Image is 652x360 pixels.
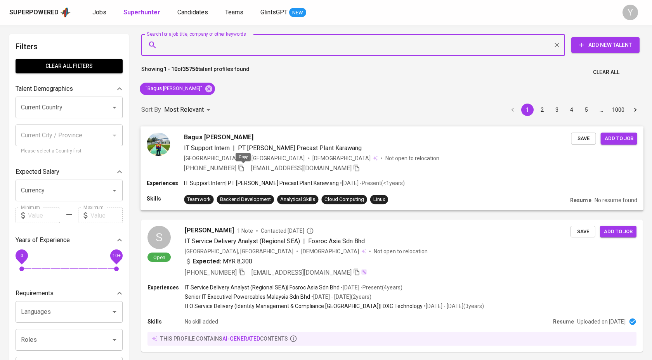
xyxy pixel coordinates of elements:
[301,247,360,255] span: [DEMOGRAPHIC_DATA]
[22,61,116,71] span: Clear All filters
[595,106,607,114] div: …
[147,226,171,249] div: S
[141,105,161,114] p: Sort By
[109,102,120,113] button: Open
[185,257,252,266] div: MYR 8,300
[184,154,305,162] div: [GEOGRAPHIC_DATA], Kab. [GEOGRAPHIC_DATA]
[16,81,123,97] div: Talent Demographics
[593,67,619,77] span: Clear All
[187,196,210,203] div: Teamwork
[185,318,218,325] p: No skill added
[185,247,293,255] div: [GEOGRAPHIC_DATA], [GEOGRAPHIC_DATA]
[185,302,423,310] p: ITO Service Delivery (Identity Management & Compliance [GEOGRAPHIC_DATA]) | DXC Technology
[225,8,245,17] a: Teams
[237,227,253,235] span: 1 Note
[16,232,123,248] div: Years of Experience
[629,104,642,116] button: Go to next page
[185,226,234,235] span: [PERSON_NAME]
[373,196,385,203] div: Linux
[605,134,633,143] span: Add to job
[610,104,627,116] button: Go to page 1000
[16,289,54,298] p: Requirements
[163,66,177,72] b: 1 - 10
[324,196,364,203] div: Cloud Computing
[590,65,623,80] button: Clear All
[185,237,300,245] span: IT Service Delivery Analyst (Regional SEA)
[306,227,314,235] svg: By Malaysia recruiter
[251,164,352,171] span: [EMAIL_ADDRESS][DOMAIN_NAME]
[374,247,428,255] p: Not open to relocation
[141,65,250,80] p: Showing of talent profiles found
[16,286,123,301] div: Requirements
[109,334,120,345] button: Open
[184,144,229,151] span: IT Support Intern
[16,59,123,73] button: Clear All filters
[310,293,371,301] p: • [DATE] - [DATE] ( 2 years )
[16,235,70,245] p: Years of Experience
[505,104,643,116] nav: pagination navigation
[280,196,315,203] div: Analytical Skills
[184,179,338,187] p: IT Support Intern | PT [PERSON_NAME] Precast Plant Karawang
[220,196,271,203] div: Backend Development
[92,8,108,17] a: Jobs
[123,9,160,16] b: Superhunter
[595,196,637,204] p: No resume found
[580,104,593,116] button: Go to page 5
[577,318,626,325] p: Uploaded on [DATE]
[225,9,243,16] span: Teams
[147,318,185,325] p: Skills
[147,195,184,202] p: Skills
[92,9,106,16] span: Jobs
[551,104,563,116] button: Go to page 3
[140,85,207,92] span: "Bagus [PERSON_NAME]"
[553,318,574,325] p: Resume
[164,103,213,117] div: Most Relevant
[289,9,306,17] span: NEW
[109,306,120,317] button: Open
[251,269,352,276] span: [EMAIL_ADDRESS][DOMAIN_NAME]
[90,208,123,223] input: Value
[185,269,237,276] span: [PHONE_NUMBER]
[570,196,591,204] p: Resume
[361,269,367,275] img: magic_wand.svg
[303,237,305,246] span: |
[160,335,288,343] p: this profile contains contents
[308,237,365,245] span: Fosroc Asia Sdn Bhd
[340,284,402,291] p: • [DATE] - Present ( 4 years )
[192,257,221,266] b: Expected:
[164,105,204,114] p: Most Relevant
[238,144,362,151] span: PT [PERSON_NAME] Precast Plant Karawang
[571,132,596,144] button: Save
[339,179,405,187] p: • [DATE] - Present ( <1 years )
[20,253,23,258] span: 0
[565,104,578,116] button: Go to page 4
[109,185,120,196] button: Open
[9,8,59,17] div: Superpowered
[141,220,643,352] a: SOpen[PERSON_NAME]1 NoteContacted [DATE]IT Service Delivery Analyst (Regional SEA)|Fosroc Asia Sd...
[261,227,314,235] span: Contacted [DATE]
[150,254,168,261] span: Open
[551,40,562,50] button: Clear
[28,208,60,223] input: Value
[536,104,548,116] button: Go to page 2
[16,167,59,177] p: Expected Salary
[177,9,208,16] span: Candidates
[577,40,633,50] span: Add New Talent
[571,37,640,53] button: Add New Talent
[312,154,371,162] span: [DEMOGRAPHIC_DATA]
[147,132,170,156] img: ac92d23d-a729-4646-a19c-c87d3b4f1c5d.jpg
[600,226,636,238] button: Add to job
[185,284,340,291] p: IT Service Delivery Analyst (Regional SEA) | Fosroc Asia Sdn Bhd
[16,164,123,180] div: Expected Salary
[21,147,117,155] p: Please select a Country first
[222,336,260,342] span: AI-generated
[16,84,73,93] p: Talent Demographics
[123,8,162,17] a: Superhunter
[385,154,439,162] p: Not open to relocation
[141,126,643,210] a: Bagus [PERSON_NAME]IT Support Intern|PT [PERSON_NAME] Precast Plant Karawang[GEOGRAPHIC_DATA], Ka...
[185,293,310,301] p: Senior IT Executive | Powercables Malaysia Sdn Bhd
[177,8,210,17] a: Candidates
[260,8,306,17] a: GlintsGPT NEW
[147,179,184,187] p: Experiences
[184,164,236,171] span: [PHONE_NUMBER]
